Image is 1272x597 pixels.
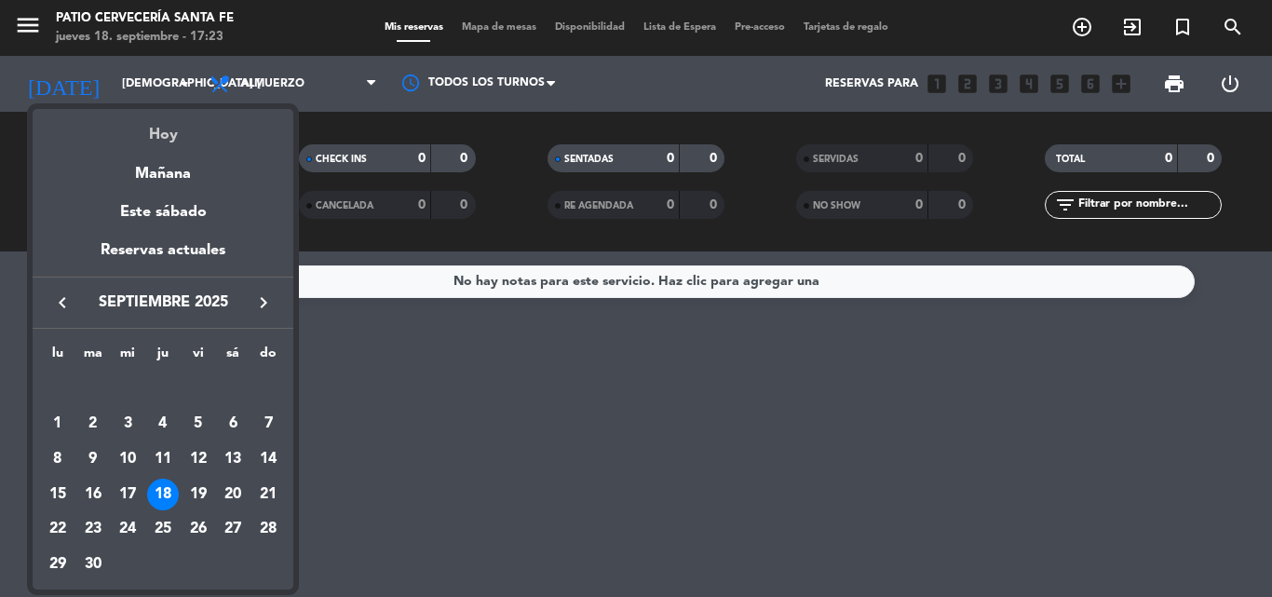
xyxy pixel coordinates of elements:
div: 19 [183,479,214,510]
div: 4 [147,408,179,440]
div: Hoy [33,109,293,147]
div: 28 [252,513,284,545]
div: 22 [42,513,74,545]
th: domingo [250,343,286,372]
td: 13 de septiembre de 2025 [216,441,251,477]
div: 11 [147,443,179,475]
td: 2 de septiembre de 2025 [75,407,111,442]
div: 10 [112,443,143,475]
button: keyboard_arrow_left [46,291,79,315]
div: 15 [42,479,74,510]
th: viernes [181,343,216,372]
div: 18 [147,479,179,510]
td: 9 de septiembre de 2025 [75,441,111,477]
th: miércoles [110,343,145,372]
td: 30 de septiembre de 2025 [75,547,111,582]
div: 12 [183,443,214,475]
div: 6 [217,408,249,440]
i: keyboard_arrow_right [252,292,275,314]
td: 18 de septiembre de 2025 [145,477,181,512]
div: 29 [42,549,74,580]
td: 27 de septiembre de 2025 [216,512,251,548]
th: sábado [216,343,251,372]
td: 15 de septiembre de 2025 [40,477,75,512]
td: 22 de septiembre de 2025 [40,512,75,548]
td: 6 de septiembre de 2025 [216,407,251,442]
td: 7 de septiembre de 2025 [250,407,286,442]
td: 29 de septiembre de 2025 [40,547,75,582]
div: 25 [147,513,179,545]
div: 30 [77,549,109,580]
td: 5 de septiembre de 2025 [181,407,216,442]
th: lunes [40,343,75,372]
td: 20 de septiembre de 2025 [216,477,251,512]
div: 13 [217,443,249,475]
div: 2 [77,408,109,440]
div: 17 [112,479,143,510]
div: Mañana [33,148,293,186]
div: 26 [183,513,214,545]
div: 9 [77,443,109,475]
td: 25 de septiembre de 2025 [145,512,181,548]
td: 16 de septiembre de 2025 [75,477,111,512]
td: 11 de septiembre de 2025 [145,441,181,477]
td: SEP. [40,372,286,407]
div: 20 [217,479,249,510]
div: 5 [183,408,214,440]
span: septiembre 2025 [79,291,247,315]
td: 23 de septiembre de 2025 [75,512,111,548]
i: keyboard_arrow_left [51,292,74,314]
td: 12 de septiembre de 2025 [181,441,216,477]
div: 8 [42,443,74,475]
div: 1 [42,408,74,440]
th: martes [75,343,111,372]
td: 24 de septiembre de 2025 [110,512,145,548]
div: 27 [217,513,249,545]
td: 14 de septiembre de 2025 [250,441,286,477]
td: 1 de septiembre de 2025 [40,407,75,442]
div: Este sábado [33,186,293,238]
td: 21 de septiembre de 2025 [250,477,286,512]
div: 16 [77,479,109,510]
div: Reservas actuales [33,238,293,277]
td: 8 de septiembre de 2025 [40,441,75,477]
button: keyboard_arrow_right [247,291,280,315]
td: 26 de septiembre de 2025 [181,512,216,548]
div: 14 [252,443,284,475]
td: 3 de septiembre de 2025 [110,407,145,442]
div: 21 [252,479,284,510]
th: jueves [145,343,181,372]
td: 4 de septiembre de 2025 [145,407,181,442]
div: 24 [112,513,143,545]
td: 17 de septiembre de 2025 [110,477,145,512]
td: 19 de septiembre de 2025 [181,477,216,512]
td: 10 de septiembre de 2025 [110,441,145,477]
td: 28 de septiembre de 2025 [250,512,286,548]
div: 23 [77,513,109,545]
div: 7 [252,408,284,440]
div: 3 [112,408,143,440]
